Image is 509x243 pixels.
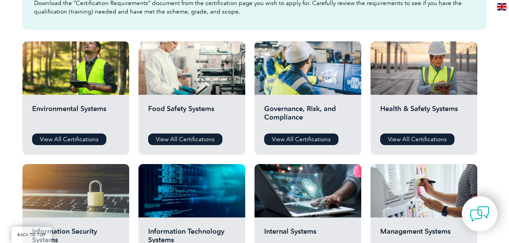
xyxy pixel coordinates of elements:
[12,227,52,243] a: BACK TO TOP
[148,104,236,128] h2: Food Safety Systems
[148,133,222,145] a: View All Certifications
[470,204,489,224] img: contact-chat.png
[32,133,106,145] a: View All Certifications
[497,3,507,10] img: en
[264,133,338,145] a: View All Certifications
[32,104,120,128] h2: Environmental Systems
[264,104,352,128] h2: Governance, Risk, and Compliance
[380,104,468,128] h2: Health & Safety Systems
[380,133,454,145] a: View All Certifications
